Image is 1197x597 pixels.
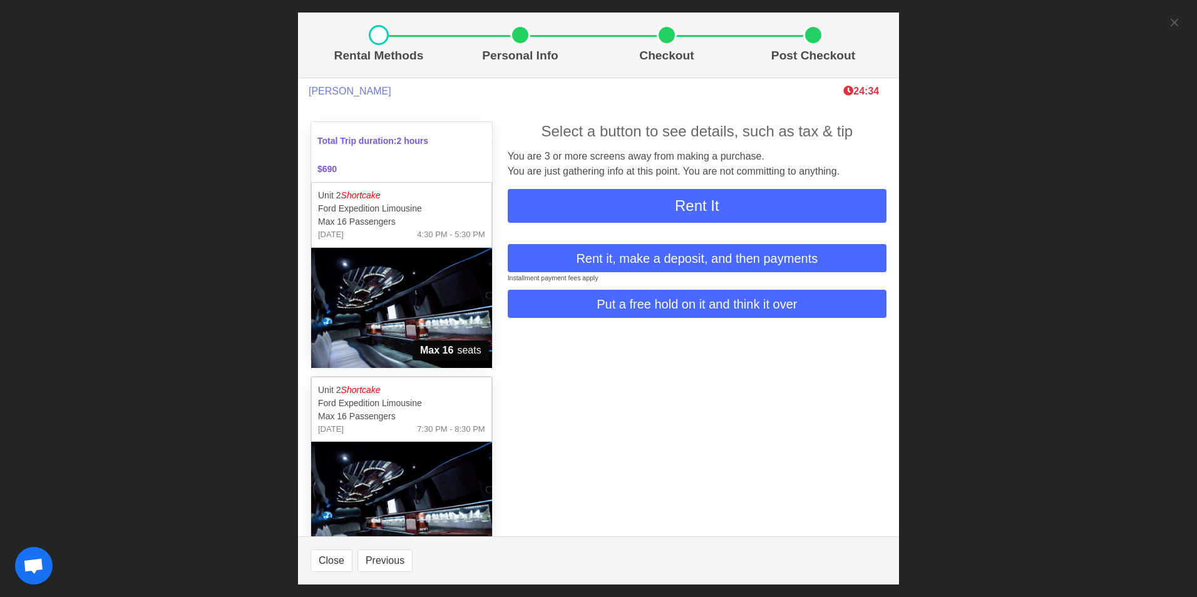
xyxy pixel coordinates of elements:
[675,197,719,214] span: Rent It
[310,127,493,155] span: Total Trip duration:
[417,228,485,241] span: 4:30 PM - 5:30 PM
[311,549,352,572] button: Close
[318,397,485,410] p: Ford Expedition Limousine
[508,244,886,272] button: Rent it, make a deposit, and then payments
[597,295,797,314] span: Put a free hold on it and think it over
[843,86,879,96] span: The clock is ticking ⁠— this timer shows how long we'll hold this limo during checkout. If time r...
[318,228,344,241] span: [DATE]
[413,340,489,360] span: seats
[417,423,485,436] span: 7:30 PM - 8:30 PM
[508,120,886,143] div: Select a button to see details, such as tax & tip
[318,384,485,397] p: Unit 2
[843,86,879,96] b: 24:34
[508,149,886,164] p: You are 3 or more screens away from making a purchase.
[508,290,886,318] button: Put a free hold on it and think it over
[508,164,886,179] p: You are just gathering info at this point. You are not committing to anything.
[311,442,492,562] img: 02%2002.jpg
[397,136,429,146] span: 2 hours
[508,189,886,223] button: Rent It
[357,549,413,572] button: Previous
[311,248,492,368] img: 02%2002.jpg
[318,410,485,423] p: Max 16 Passengers
[316,47,442,65] p: Rental Methods
[341,385,381,395] em: Shortcake
[318,215,485,228] p: Max 16 Passengers
[318,423,344,436] span: [DATE]
[420,343,453,358] strong: Max 16
[309,85,391,97] span: [PERSON_NAME]
[413,534,489,554] span: seats
[318,189,485,202] p: Unit 2
[318,202,485,215] p: Ford Expedition Limousine
[317,164,337,174] b: $690
[745,47,881,65] p: Post Checkout
[341,190,381,200] em: Shortcake
[598,47,735,65] p: Checkout
[15,547,53,584] a: Open chat
[508,274,598,282] small: Installment payment fees apply
[452,47,588,65] p: Personal Info
[576,249,818,268] span: Rent it, make a deposit, and then payments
